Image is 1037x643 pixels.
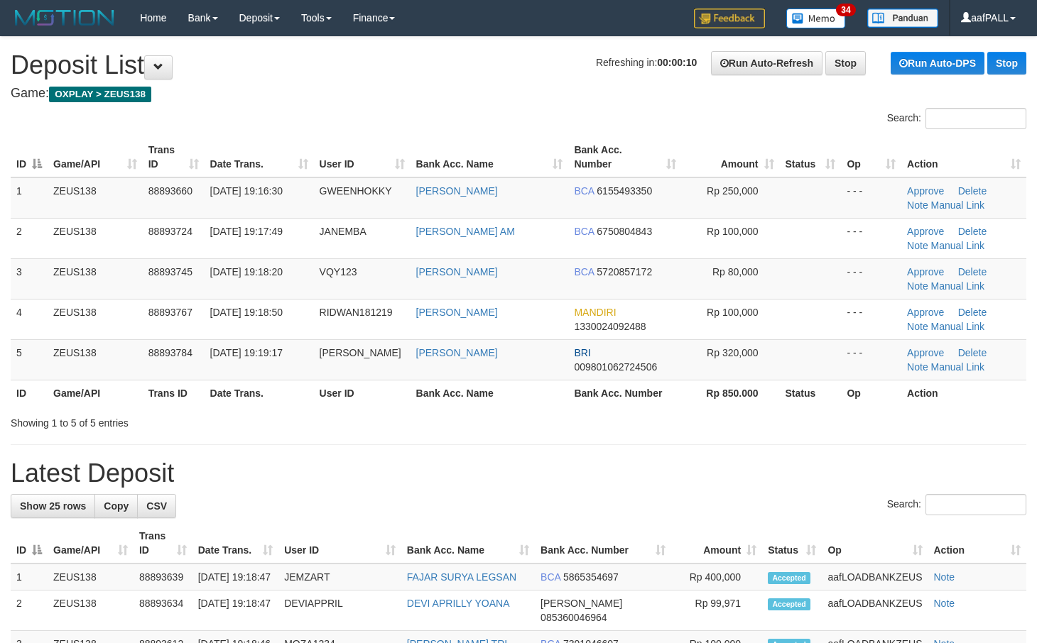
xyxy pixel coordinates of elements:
td: 2 [11,218,48,258]
span: Rp 100,000 [707,226,758,237]
img: MOTION_logo.png [11,7,119,28]
a: Delete [958,185,987,197]
td: 88893634 [134,590,192,631]
a: Manual Link [931,280,985,292]
th: Date Trans. [205,380,314,406]
th: Op: activate to sort column ascending [822,523,928,564]
th: Bank Acc. Number: activate to sort column ascending [568,137,682,177]
td: ZEUS138 [48,218,143,258]
th: Bank Acc. Number [568,380,682,406]
th: Status [780,380,842,406]
span: Accepted [768,572,810,584]
td: 1 [11,564,48,590]
label: Search: [887,108,1026,129]
td: ZEUS138 [48,339,143,380]
td: - - - [841,339,901,380]
th: Status: activate to sort column ascending [780,137,842,177]
img: Feedback.jpg [694,9,765,28]
th: Trans ID: activate to sort column ascending [134,523,192,564]
th: Status: activate to sort column ascending [762,523,822,564]
a: Note [934,571,955,583]
th: Action: activate to sort column ascending [901,137,1026,177]
span: [DATE] 19:16:30 [210,185,283,197]
span: 88893724 [148,226,192,237]
a: CSV [137,494,176,518]
td: 88893639 [134,564,192,590]
span: Accepted [768,598,810,610]
th: Bank Acc. Number: activate to sort column ascending [535,523,671,564]
td: aafLOADBANKZEUS [822,590,928,631]
th: User ID [314,380,411,406]
a: Delete [958,226,987,237]
span: BCA [574,226,594,237]
span: Rp 250,000 [707,185,758,197]
span: [DATE] 19:17:49 [210,226,283,237]
td: ZEUS138 [48,299,143,339]
td: ZEUS138 [48,258,143,299]
a: Delete [958,347,987,358]
th: Bank Acc. Name: activate to sort column ascending [411,137,569,177]
td: JEMZART [278,564,401,590]
span: CSV [146,500,167,512]
th: User ID: activate to sort column ascending [314,137,411,177]
td: Rp 400,000 [671,564,762,590]
a: [PERSON_NAME] [416,185,498,197]
th: Date Trans.: activate to sort column ascending [192,523,279,564]
label: Search: [887,494,1026,515]
a: Approve [907,307,944,318]
a: Run Auto-DPS [891,52,984,75]
span: [PERSON_NAME] [320,347,401,358]
th: Bank Acc. Name [411,380,569,406]
h1: Latest Deposit [11,459,1026,488]
th: Game/API: activate to sort column ascending [48,523,134,564]
td: 2 [11,590,48,631]
a: Approve [907,226,944,237]
th: Game/API [48,380,143,406]
td: 1 [11,177,48,219]
th: Bank Acc. Name: activate to sort column ascending [401,523,535,564]
td: - - - [841,218,901,258]
span: 88893745 [148,266,192,277]
h1: Deposit List [11,51,1026,79]
a: [PERSON_NAME] [416,266,498,277]
input: Search: [925,108,1026,129]
span: [PERSON_NAME] [541,598,622,609]
img: Button%20Memo.svg [786,9,846,28]
th: Action [901,380,1026,406]
a: Approve [907,185,944,197]
th: Amount: activate to sort column ascending [671,523,762,564]
a: [PERSON_NAME] [416,307,498,318]
td: ZEUS138 [48,564,134,590]
span: MANDIRI [574,307,616,318]
td: 3 [11,258,48,299]
th: Amount: activate to sort column ascending [682,137,779,177]
span: Copy 5720857172 to clipboard [597,266,652,277]
span: Copy 5865354697 to clipboard [563,571,619,583]
span: [DATE] 19:18:50 [210,307,283,318]
td: Rp 99,971 [671,590,762,631]
th: ID: activate to sort column descending [11,523,48,564]
a: Note [934,598,955,609]
span: Copy 085360046964 to clipboard [541,612,607,623]
td: DEVIAPPRIL [278,590,401,631]
th: Game/API: activate to sort column ascending [48,137,143,177]
span: Copy 6750804843 to clipboard [597,226,652,237]
a: Delete [958,266,987,277]
span: [DATE] 19:18:20 [210,266,283,277]
span: 88893784 [148,347,192,358]
a: DEVI APRILLY YOANA [407,598,510,609]
span: BCA [574,266,594,277]
span: 34 [836,4,855,16]
a: Stop [987,52,1026,75]
span: Copy 6155493350 to clipboard [597,185,652,197]
a: Manual Link [931,361,985,373]
a: Note [907,321,928,332]
span: Rp 80,000 [712,266,759,277]
span: [DATE] 19:19:17 [210,347,283,358]
a: Delete [958,307,987,318]
div: Showing 1 to 5 of 5 entries [11,410,421,430]
a: [PERSON_NAME] AM [416,226,515,237]
img: panduan.png [867,9,938,28]
a: Manual Link [931,321,985,332]
th: Trans ID [143,380,205,406]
